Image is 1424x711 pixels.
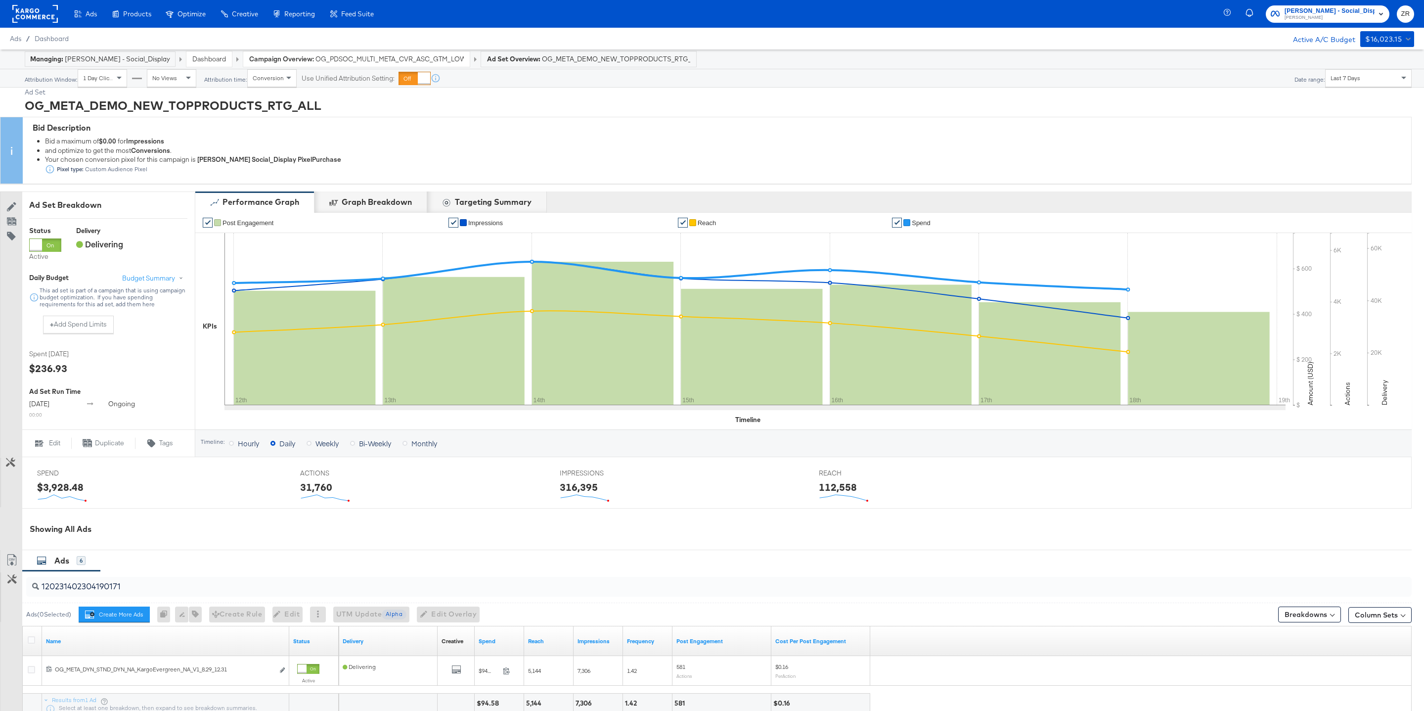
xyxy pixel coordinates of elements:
a: The number of people your ad was served to. [528,637,570,645]
div: Ad Set Breakdown [29,199,187,211]
button: $16,023.15 [1360,31,1414,47]
span: [PERSON_NAME] - Social_Display [1285,6,1375,16]
span: Spend [912,219,931,227]
span: Delivering [76,238,123,249]
span: Reporting [284,10,315,18]
sub: Per Action [775,673,796,679]
div: 6 [77,556,86,565]
div: Bid a maximum of for [45,137,1406,146]
button: ZR [1397,5,1414,23]
span: / [21,35,35,43]
div: Ad Set Run Time [29,387,187,396]
span: Tags [159,438,173,448]
a: Shows the current state of your Ad. [293,637,335,645]
span: Ads [54,556,69,566]
sub: Actions [676,673,692,679]
div: Daily Budget [29,273,95,283]
div: OG_META_DEMO_NEW_TOPPRODUCTS_RTG_ALL [25,97,1412,114]
span: Creative [232,10,258,18]
div: Targeting Summary [455,196,532,208]
span: OG_META_DEMO_NEW_TOPPRODUCTS_RTG_ALL [315,54,464,64]
a: The average number of times your ad was served to each person. [627,637,668,645]
span: 5,144 [528,667,541,674]
span: Impressions [468,219,503,227]
div: Your chosen conversion pixel for this campaign is [45,155,1406,175]
strong: Ad Set Overview: [487,55,540,63]
label: Use Unified Attribution Setting: [302,74,395,83]
span: $0.16 [775,663,788,670]
div: Showing All Ads [30,523,1412,535]
strong: [PERSON_NAME] Social_Display Pixel Purchase [197,155,341,164]
a: ✔ [448,218,458,228]
div: 112,558 [819,480,857,494]
a: The number of times your ad was served. On mobile apps an ad is counted as served the first time ... [578,637,619,645]
a: The number of actions related to your Page's posts as a result of your ad. [676,637,767,645]
span: 1 Day Clicks [83,74,115,82]
div: Performance Graph [222,196,299,208]
span: ZR [1401,8,1410,20]
span: Hourly [238,438,259,448]
div: $0.16 [773,699,793,708]
button: [PERSON_NAME] - Social_Display[PERSON_NAME] [1266,5,1389,23]
div: Bid Description [33,122,1406,134]
div: This ad set is part of a campaign that is using campaign budget optimization. If you have spendin... [39,287,187,308]
span: Optimize [178,10,206,18]
button: Edit [22,437,71,449]
span: Weekly [315,438,339,448]
button: +Add Spend Limits [43,316,114,333]
div: Graph Breakdown [342,196,412,208]
span: Conversion [253,74,284,82]
strong: Pixel type: [57,165,84,173]
div: Attribution Window: [24,76,78,83]
span: [PERSON_NAME] [1285,14,1375,22]
span: ongoing [108,399,135,408]
div: Custom Audience Pixel [55,166,148,173]
span: Edit [49,438,60,448]
span: IMPRESSIONS [560,469,634,478]
span: Duplicate [95,438,124,448]
span: Ads [86,10,97,18]
span: Bi-Weekly [359,438,391,448]
span: Post Engagement [222,219,273,227]
strong: Impressions [126,137,164,146]
a: Dashboard [35,35,69,43]
span: Delivering [343,663,376,670]
a: Campaign Overview: OG_PDSOC_MULTI_META_CVR_ASC_GTM_LOWER_KARGO_Test_CC1 [249,54,464,63]
strong: Managing: [30,55,63,63]
label: Active [297,677,319,684]
button: Duplicate [71,437,135,449]
text: Actions [1343,382,1352,405]
a: ✔ [203,218,213,228]
div: 5,144 [526,699,544,708]
span: Reach [698,219,716,227]
a: Dashboard [192,54,226,63]
div: 1.42 [625,699,640,708]
div: Attribution time: [204,76,247,83]
span: 7,306 [578,667,590,674]
strong: Conversions [131,146,170,155]
span: Spent [DATE] [29,349,103,359]
text: Amount (USD) [1306,362,1315,405]
div: 7,306 [576,699,595,708]
span: Feed Suite [341,10,374,18]
a: The average cost per action related to your Page's posts as a result of your ad. [775,637,866,645]
div: 31,760 [300,480,332,494]
a: Reflects the ability of your Ad to achieve delivery. [343,637,434,645]
div: Ads ( 0 Selected) [26,610,71,619]
span: SPEND [37,469,111,478]
div: $94.58 [477,699,502,708]
sub: 00:00 [29,411,42,418]
div: Active A/C Budget [1283,31,1355,46]
div: Status [29,226,61,236]
div: 316,395 [560,480,598,494]
span: REACH [819,469,893,478]
span: Ads [10,35,21,43]
strong: $0.00 [99,137,116,146]
text: Delivery [1380,380,1389,405]
button: Column Sets [1348,607,1412,623]
div: OG_META_DYN_STND_DYN_NA_KargoEvergreen_NA_V1_8.29_12.31 [55,665,274,673]
div: 581 [674,699,688,708]
div: Delivery [76,226,123,236]
a: ✔ [892,218,902,228]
